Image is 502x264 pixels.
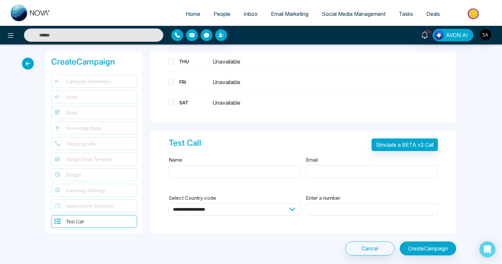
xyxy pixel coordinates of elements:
[169,137,201,149] div: Test Call
[425,29,431,35] span: 10+
[212,99,240,107] span: Unavailable
[66,187,105,194] span: Campaign Settings
[66,78,111,85] span: Campaign Information
[345,241,394,255] button: Cancel
[306,156,318,164] label: Email
[212,58,240,66] span: Unavailable
[207,8,237,20] a: People
[66,125,101,132] span: Knowledge Base
[479,241,495,257] div: Open Intercom Messenger
[177,79,210,85] div: FRI
[51,56,137,68] div: Create Campaign
[264,8,315,20] a: Email Marketing
[169,194,216,202] label: Select Country code
[244,11,258,17] span: Inbox
[417,29,433,40] a: 10+
[399,11,413,17] span: Tasks
[11,5,50,21] img: Nova CRM Logo
[66,109,77,116] span: Script
[426,11,440,17] span: Deals
[66,140,96,147] span: Targeting calls
[66,93,77,100] span: Voice
[237,8,264,20] a: Inbox
[450,6,498,21] img: Market-place.gif
[169,156,182,164] label: Name
[212,78,240,86] span: Unavailable
[315,8,392,20] a: Social Media Management
[66,218,84,225] span: Test Call
[433,29,473,41] button: AVON AI
[179,8,207,20] a: Home
[177,99,210,106] div: SAT
[420,8,447,20] a: Deals
[480,29,491,40] img: User Avatar
[66,156,113,163] span: Assign Email Template
[306,194,340,202] label: Enter a number
[392,8,420,20] a: Tasks
[66,171,81,178] span: Budget
[66,202,113,209] span: Appointment Schedule
[271,11,308,17] span: Email Marketing
[186,11,200,17] span: Home
[434,30,444,40] img: Lead Flow
[213,11,230,17] span: People
[322,11,385,17] span: Social Media Management
[372,138,438,151] button: Simulate a BETA v2 Call
[400,241,456,255] button: CreateCampaign
[446,31,468,39] span: AVON AI
[177,58,210,65] div: THU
